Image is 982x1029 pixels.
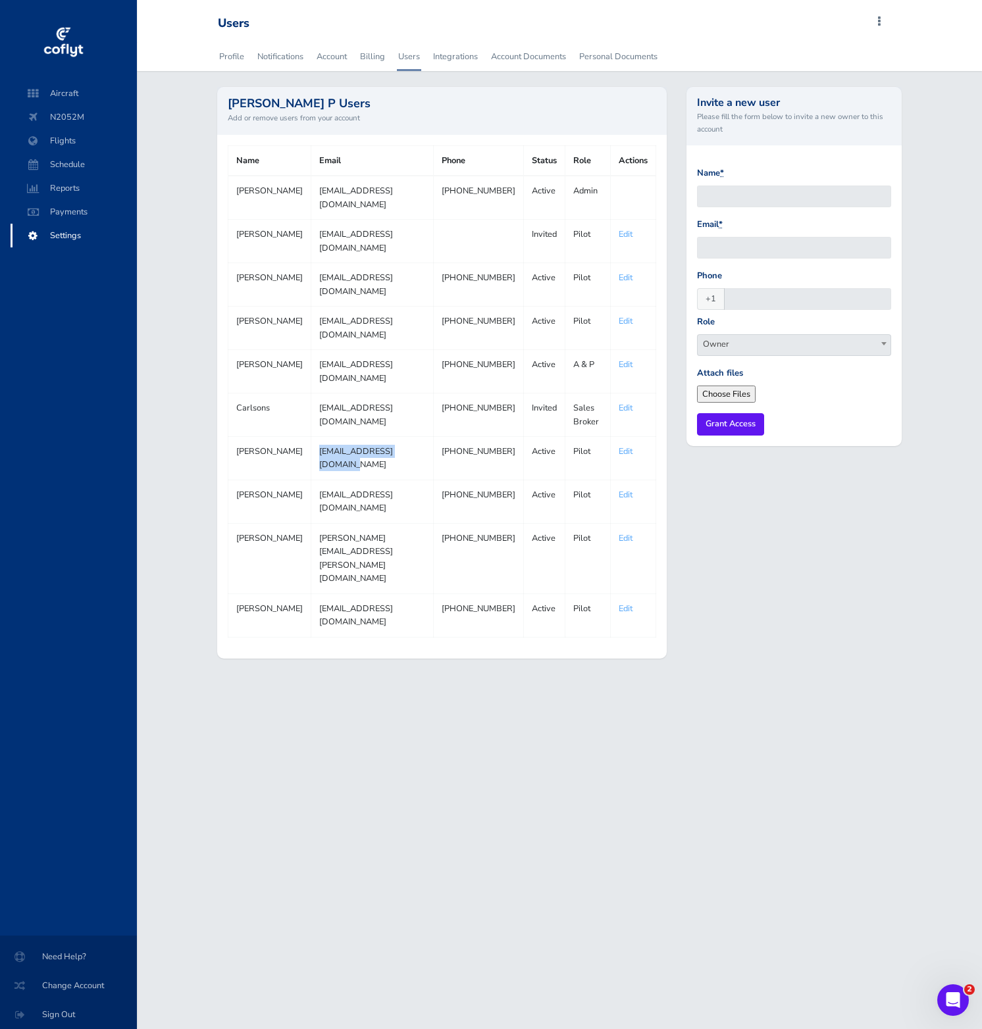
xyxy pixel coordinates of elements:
span: Owner [697,334,891,356]
td: Admin [565,176,611,219]
a: Edit [619,228,633,240]
a: Billing [359,42,386,71]
th: Status [523,145,565,176]
td: Pilot [565,480,611,523]
td: [PERSON_NAME] [228,593,311,637]
span: Reports [24,176,124,200]
td: [EMAIL_ADDRESS][DOMAIN_NAME] [311,176,434,219]
a: Personal Documents [578,42,659,71]
td: Active [523,593,565,637]
th: Email [311,145,434,176]
td: Active [523,307,565,350]
td: [PHONE_NUMBER] [433,480,523,523]
td: [EMAIL_ADDRESS][DOMAIN_NAME] [311,263,434,307]
a: Edit [619,445,633,457]
a: Integrations [432,42,479,71]
a: Edit [619,489,633,501]
td: A & P [565,350,611,393]
td: Sales Broker [565,393,611,437]
abbr: required [720,167,724,179]
td: [EMAIL_ADDRESS][DOMAIN_NAME] [311,393,434,437]
span: Flights [24,129,124,153]
label: Attach files [697,366,743,380]
td: Active [523,263,565,307]
td: [PERSON_NAME][EMAIL_ADDRESS][PERSON_NAME][DOMAIN_NAME] [311,523,434,593]
label: Role [697,315,715,329]
a: Edit [619,272,633,284]
img: coflyt logo [41,23,85,63]
a: Edit [619,603,633,615]
td: Invited [523,220,565,263]
td: [EMAIL_ADDRESS][DOMAIN_NAME] [311,350,434,393]
a: Profile [218,42,245,71]
span: Owner [698,335,891,353]
small: Add or remove users from your account [228,112,656,124]
td: [PERSON_NAME] [228,436,311,480]
span: Payments [24,200,124,224]
td: Active [523,480,565,523]
td: [PHONE_NUMBER] [433,176,523,219]
td: [PERSON_NAME] [228,220,311,263]
td: [PHONE_NUMBER] [433,307,523,350]
td: [PERSON_NAME] [228,480,311,523]
td: Pilot [565,220,611,263]
td: Active [523,350,565,393]
a: Edit [619,315,633,327]
a: Edit [619,359,633,370]
td: [EMAIL_ADDRESS][DOMAIN_NAME] [311,220,434,263]
td: Pilot [565,263,611,307]
td: [PHONE_NUMBER] [433,593,523,637]
th: Phone [433,145,523,176]
td: [PERSON_NAME] [228,307,311,350]
input: Grant Access [697,413,764,435]
td: [PHONE_NUMBER] [433,263,523,307]
td: [PERSON_NAME] [228,350,311,393]
td: [PHONE_NUMBER] [433,523,523,593]
td: Pilot [565,436,611,480]
td: Invited [523,393,565,437]
td: [EMAIL_ADDRESS][DOMAIN_NAME] [311,307,434,350]
span: Sign Out [16,1003,121,1026]
a: Edit [619,532,633,544]
h2: [PERSON_NAME] P Users [228,97,656,109]
a: Account Documents [490,42,567,71]
h3: Invite a new user [697,97,891,108]
span: 2 [964,984,975,995]
td: Pilot [565,523,611,593]
span: Settings [24,224,124,247]
td: Active [523,436,565,480]
th: Actions [611,145,656,176]
td: Carlsons [228,393,311,437]
td: [EMAIL_ADDRESS][DOMAIN_NAME] [311,480,434,523]
div: Users [218,16,249,31]
a: Edit [619,402,633,414]
th: Name [228,145,311,176]
td: [PHONE_NUMBER] [433,350,523,393]
span: Aircraft [24,82,124,105]
td: Pilot [565,307,611,350]
span: Change Account [16,974,121,997]
td: [EMAIL_ADDRESS][DOMAIN_NAME] [311,436,434,480]
a: Account [315,42,348,71]
td: [PHONE_NUMBER] [433,393,523,437]
label: Phone [697,269,722,283]
td: [PERSON_NAME] [228,263,311,307]
small: Please fill the form below to invite a new owner to this account [697,111,891,135]
span: Need Help? [16,945,121,968]
td: [PHONE_NUMBER] [433,436,523,480]
th: Role [565,145,611,176]
label: Name [697,166,724,180]
td: [PERSON_NAME] [228,523,311,593]
a: Notifications [256,42,305,71]
td: [EMAIL_ADDRESS][DOMAIN_NAME] [311,593,434,637]
td: Active [523,176,565,219]
td: Active [523,523,565,593]
abbr: required [719,218,723,230]
span: +1 [697,288,725,310]
a: Users [397,42,421,71]
label: Email [697,218,723,232]
td: [PERSON_NAME] [228,176,311,219]
iframe: Intercom live chat [937,984,969,1016]
span: N2052M [24,105,124,129]
span: Schedule [24,153,124,176]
